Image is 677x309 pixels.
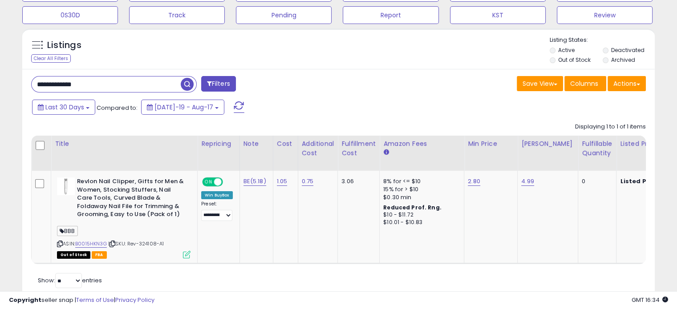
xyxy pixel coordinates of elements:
div: seller snap | | [9,296,154,305]
strong: Copyright [9,296,41,304]
span: ON [203,178,214,186]
a: 1.05 [277,177,288,186]
label: Out of Stock [558,56,591,64]
h5: Listings [47,39,81,52]
span: OFF [222,178,236,186]
a: 4.99 [521,177,534,186]
span: | SKU: Rev-324108-A1 [108,240,164,247]
div: Cost [277,139,294,148]
div: Win BuyBox [201,191,233,199]
div: $10.01 - $10.83 [383,219,457,226]
span: [DATE]-19 - Aug-17 [154,103,213,112]
button: Filters [201,76,236,92]
div: Amazon Fees [383,139,460,148]
button: Track [129,6,225,24]
label: Active [558,46,575,54]
img: 31Y23jebqxL._SL40_.jpg [57,177,75,195]
button: Save View [517,76,563,91]
a: Terms of Use [76,296,114,304]
span: Show: entries [38,276,102,285]
span: 2025-09-17 16:34 GMT [632,296,668,304]
small: Amazon Fees. [383,148,389,157]
button: Last 30 Days [32,100,95,115]
span: Columns [570,79,598,88]
div: 8% for <= $10 [383,177,457,185]
span: BBB [57,226,78,236]
div: Displaying 1 to 1 of 1 items [575,123,646,131]
button: KST [450,6,546,24]
b: Reduced Prof. Rng. [383,204,442,211]
button: Columns [564,76,606,91]
button: Report [343,6,438,24]
a: BE(5.18) [243,177,266,186]
label: Archived [611,56,635,64]
div: 15% for > $10 [383,185,457,193]
b: Revlon Nail Clipper, Gifts for Men & Women, Stocking Stuffers, Nail Care Tools, Curved Blade & Fo... [77,177,185,221]
div: [PERSON_NAME] [521,139,574,148]
div: ASIN: [57,177,191,257]
div: Fulfillable Quantity [582,139,612,158]
a: 2.80 [468,177,480,186]
button: [DATE]-19 - Aug-17 [141,100,224,115]
div: Min Price [468,139,514,148]
div: Clear All Filters [31,54,71,63]
span: Last 30 Days [45,103,84,112]
button: Review [557,6,653,24]
div: $0.30 min [383,193,457,201]
div: Preset: [201,201,233,221]
div: Additional Cost [302,139,334,158]
div: Repricing [201,139,236,148]
div: Note [243,139,269,148]
span: All listings that are currently out of stock and unavailable for purchase on Amazon [57,251,90,259]
div: 3.06 [341,177,373,185]
span: FBA [92,251,107,259]
div: Fulfillment Cost [341,139,376,158]
a: B0015HKN3G [75,240,107,248]
div: $10 - $11.72 [383,211,457,219]
button: 0S30D [22,6,118,24]
b: Listed Price: [620,177,661,185]
p: Listing States: [550,36,655,44]
div: 0 [582,177,609,185]
span: Compared to: [97,104,138,112]
a: Privacy Policy [115,296,154,304]
a: 0.75 [302,177,314,186]
button: Pending [236,6,332,24]
button: Actions [608,76,646,91]
div: Title [55,139,194,148]
label: Deactivated [611,46,644,54]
